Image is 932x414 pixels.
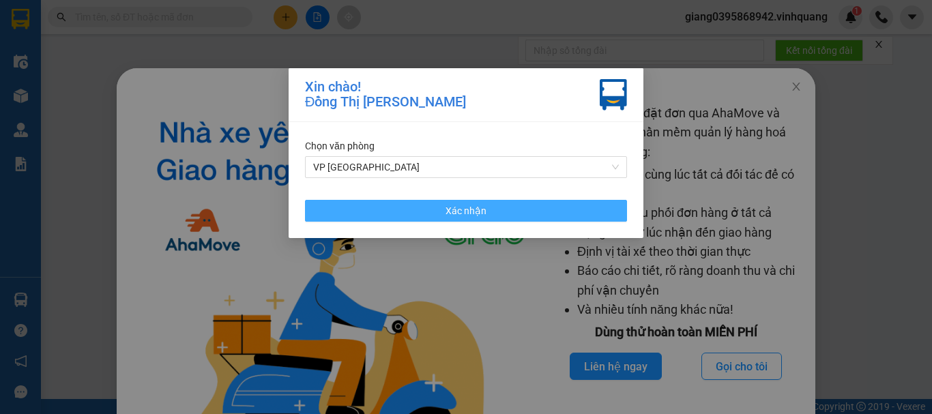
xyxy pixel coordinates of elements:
[446,203,486,218] span: Xác nhận
[305,200,627,222] button: Xác nhận
[305,79,466,110] div: Xin chào! Đồng Thị [PERSON_NAME]
[600,79,627,110] img: vxr-icon
[313,157,619,177] span: VP PHÚ SƠN
[305,138,627,153] div: Chọn văn phòng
